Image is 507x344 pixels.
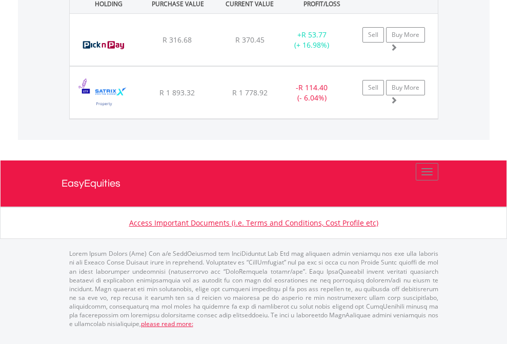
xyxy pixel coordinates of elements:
span: R 53.77 [301,30,327,39]
a: Sell [362,80,384,95]
a: Buy More [386,80,425,95]
span: R 1 893.32 [159,88,195,97]
a: Access Important Documents (i.e. Terms and Conditions, Cost Profile etc) [129,218,378,228]
a: Buy More [386,27,425,43]
img: EQU.ZA.STXPRO.png [75,79,134,116]
span: R 370.45 [235,35,265,45]
a: Sell [362,27,384,43]
div: - (- 6.04%) [280,83,344,103]
a: please read more: [141,319,193,328]
span: R 1 778.92 [232,88,268,97]
img: EQU.ZA.PIK.png [75,27,133,63]
a: EasyEquities [62,160,446,207]
span: R 114.40 [298,83,328,92]
span: R 316.68 [163,35,192,45]
p: Lorem Ipsum Dolors (Ame) Con a/e SeddOeiusmod tem InciDiduntut Lab Etd mag aliquaen admin veniamq... [69,249,438,328]
div: + (+ 16.98%) [280,30,344,50]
